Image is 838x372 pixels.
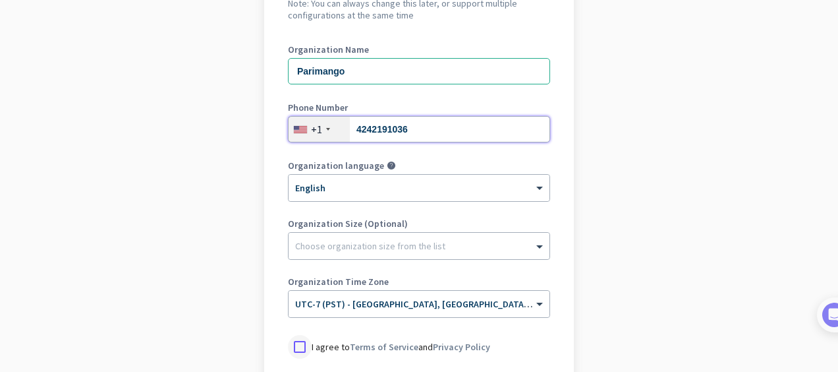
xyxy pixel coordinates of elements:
[433,341,490,353] a: Privacy Policy
[288,58,550,84] input: What is the name of your organization?
[288,277,550,286] label: Organization Time Zone
[288,116,550,142] input: 201-555-0123
[288,219,550,228] label: Organization Size (Optional)
[288,45,550,54] label: Organization Name
[312,340,490,354] p: I agree to and
[311,123,322,136] div: +1
[288,103,550,112] label: Phone Number
[387,161,396,170] i: help
[350,341,418,353] a: Terms of Service
[288,161,384,170] label: Organization language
